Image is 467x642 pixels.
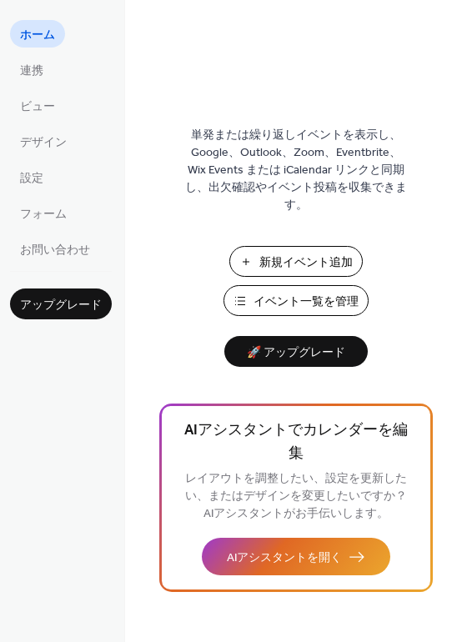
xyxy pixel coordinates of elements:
span: イベント一覧を管理 [254,293,359,311]
button: AIアシスタントを開く [202,538,390,575]
a: ホーム [10,20,65,48]
a: ビュー [10,92,65,119]
span: 単発または繰り返しイベントを表示し、Google、Outlook、Zoom、Eventbrite、Wix Events または iCalendar リンクと同期し、出欠確認やイベント投稿を収集で... [183,127,409,214]
span: AIアシスタントを開く [227,549,342,567]
a: デザイン [10,128,77,155]
button: アップグレード [10,288,112,319]
span: アップグレード [20,297,102,314]
a: 設定 [10,163,53,191]
span: 新規イベント追加 [259,254,353,272]
a: フォーム [10,199,77,227]
span: フォーム [20,206,67,223]
button: 新規イベント追加 [229,246,363,277]
span: レイアウトを調整したい、設定を更新したい、またはデザインを変更したいですか？AIアシスタントがお手伝いします。 [185,468,407,525]
span: AIアシスタントでカレンダーを編集 [184,419,408,466]
span: 🚀 アップグレード [234,342,358,364]
a: 連携 [10,56,53,83]
span: ビュー [20,98,55,116]
span: 設定 [20,170,43,188]
span: ホーム [20,27,55,44]
span: お問い合わせ [20,242,90,259]
span: 連携 [20,63,43,80]
a: お問い合わせ [10,235,100,263]
span: デザイン [20,134,67,152]
button: イベント一覧を管理 [223,285,369,316]
button: 🚀 アップグレード [224,336,368,367]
